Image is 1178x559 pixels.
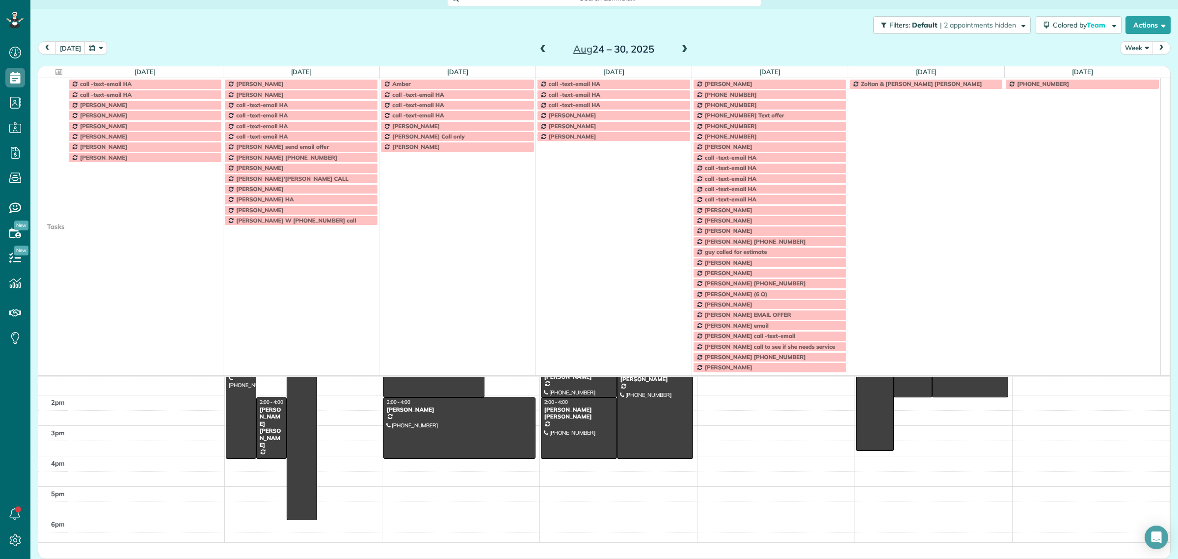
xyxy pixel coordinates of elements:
[236,196,294,203] span: [PERSON_NAME] HA
[705,227,752,234] span: [PERSON_NAME]
[705,259,752,266] span: [PERSON_NAME]
[705,164,756,171] span: call -text-email HA
[705,332,795,339] span: [PERSON_NAME] call -text-email
[236,91,284,98] span: [PERSON_NAME]
[544,399,568,405] span: 2:00 - 4:00
[705,322,769,329] span: [PERSON_NAME] email
[940,21,1016,29] span: | 2 appointments hidden
[916,68,937,76] a: [DATE]
[236,206,284,214] span: [PERSON_NAME]
[236,112,288,119] span: call -text-email HA
[705,363,752,371] span: [PERSON_NAME]
[80,133,128,140] span: [PERSON_NAME]
[705,301,752,308] span: [PERSON_NAME]
[259,406,284,448] div: [PERSON_NAME] [PERSON_NAME]
[1017,80,1069,87] span: [PHONE_NUMBER]
[705,185,756,193] span: call -text-email HA
[1036,16,1122,34] button: Colored byTeam
[260,399,283,405] span: 2:00 - 4:00
[759,68,780,76] a: [DATE]
[236,154,337,161] span: [PERSON_NAME] [PHONE_NUMBER]
[705,217,752,224] span: [PERSON_NAME]
[705,101,757,109] span: [PHONE_NUMBER]
[549,122,596,130] span: [PERSON_NAME]
[80,154,128,161] span: [PERSON_NAME]
[705,353,806,361] span: [PERSON_NAME] [PHONE_NUMBER]
[1145,526,1168,549] div: Open Intercom Messenger
[392,80,410,87] span: Amber
[392,91,444,98] span: call -text-email HA
[14,221,28,230] span: New
[1087,21,1107,29] span: Team
[603,68,624,76] a: [DATE]
[80,143,128,150] span: [PERSON_NAME]
[236,164,284,171] span: [PERSON_NAME]
[705,143,752,150] span: [PERSON_NAME]
[549,133,596,140] span: [PERSON_NAME]
[80,80,132,87] span: call -text-email HA
[705,154,756,161] span: call -text-email HA
[236,185,284,193] span: [PERSON_NAME]
[38,41,56,55] button: prev
[236,217,356,224] span: [PERSON_NAME] W [PHONE_NUMBER] call
[705,133,757,140] span: [PHONE_NUMBER]
[392,133,464,140] span: [PERSON_NAME] Call only
[705,269,752,277] span: [PERSON_NAME]
[544,406,614,420] div: [PERSON_NAME] [PERSON_NAME]
[868,16,1031,34] a: Filters: Default | 2 appointments hidden
[549,80,600,87] span: call -text-email HA
[705,112,784,119] span: [PHONE_NUMBER] Text offer
[80,122,128,130] span: [PERSON_NAME]
[55,41,85,55] button: [DATE]
[236,133,288,140] span: call -text-email HA
[705,290,768,298] span: [PERSON_NAME] (6 O)
[392,143,440,150] span: [PERSON_NAME]
[80,101,128,109] span: [PERSON_NAME]
[236,80,284,87] span: [PERSON_NAME]
[387,399,410,405] span: 2:00 - 4:00
[705,238,806,245] span: [PERSON_NAME] [PHONE_NUMBER]
[705,196,756,203] span: call -text-email HA
[705,122,757,130] span: [PHONE_NUMBER]
[705,279,806,287] span: [PERSON_NAME] [PHONE_NUMBER]
[705,343,835,350] span: [PERSON_NAME] call to see if she needs service
[705,91,757,98] span: [PHONE_NUMBER]
[392,122,440,130] span: [PERSON_NAME]
[386,406,533,413] div: [PERSON_NAME]
[1053,21,1109,29] span: Colored by
[291,68,312,76] a: [DATE]
[912,21,938,29] span: Default
[1121,41,1153,55] button: Week
[620,376,690,383] div: [PERSON_NAME]
[705,206,752,214] span: [PERSON_NAME]
[705,175,756,182] span: call -text-email HA
[552,44,675,55] h2: 24 – 30, 2025
[705,311,791,318] span: [PERSON_NAME] EMAIL OFFER
[573,43,592,55] span: Aug
[392,101,444,109] span: call -text-email HA
[51,398,65,406] span: 2pm
[236,143,329,150] span: [PERSON_NAME] send email offer
[705,80,752,87] span: [PERSON_NAME]
[236,101,288,109] span: call -text-email HA
[549,91,600,98] span: call -text-email HA
[51,490,65,498] span: 5pm
[80,91,132,98] span: call -text-email HA
[134,68,156,76] a: [DATE]
[51,429,65,437] span: 3pm
[447,68,468,76] a: [DATE]
[1125,16,1171,34] button: Actions
[873,16,1031,34] button: Filters: Default | 2 appointments hidden
[51,459,65,467] span: 4pm
[392,112,444,119] span: call -text-email HA
[1152,41,1171,55] button: next
[705,248,767,255] span: guy called for estimate
[549,112,596,119] span: [PERSON_NAME]
[236,175,348,182] span: [PERSON_NAME]'[PERSON_NAME] CALL
[1072,68,1093,76] a: [DATE]
[80,112,128,119] span: [PERSON_NAME]
[889,21,910,29] span: Filters:
[51,520,65,528] span: 6pm
[861,80,982,87] span: Zoltan & [PERSON_NAME] [PERSON_NAME]
[549,101,600,109] span: call -text-email HA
